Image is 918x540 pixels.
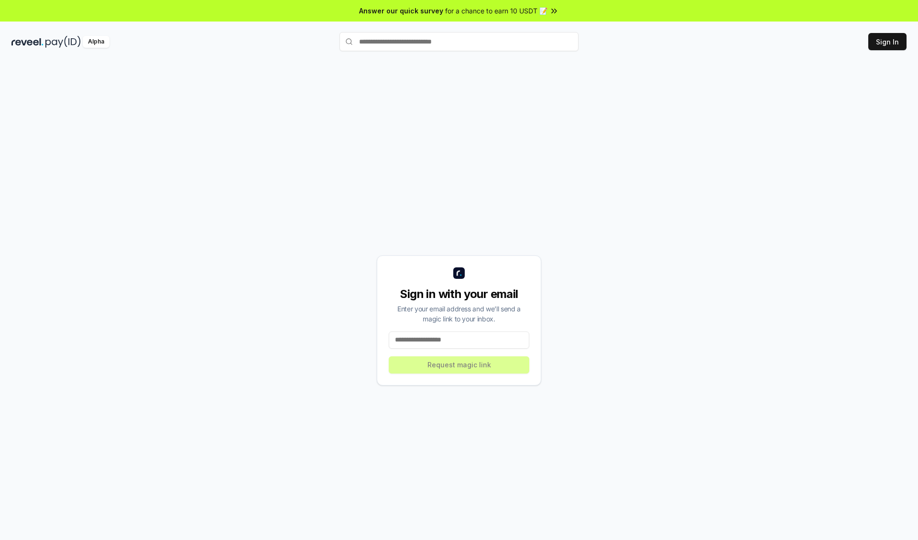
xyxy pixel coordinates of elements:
img: logo_small [453,267,465,279]
div: Alpha [83,36,109,48]
span: Answer our quick survey [359,6,443,16]
img: pay_id [45,36,81,48]
div: Sign in with your email [389,287,529,302]
div: Enter your email address and we’ll send a magic link to your inbox. [389,304,529,324]
img: reveel_dark [11,36,44,48]
span: for a chance to earn 10 USDT 📝 [445,6,547,16]
button: Sign In [868,33,907,50]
